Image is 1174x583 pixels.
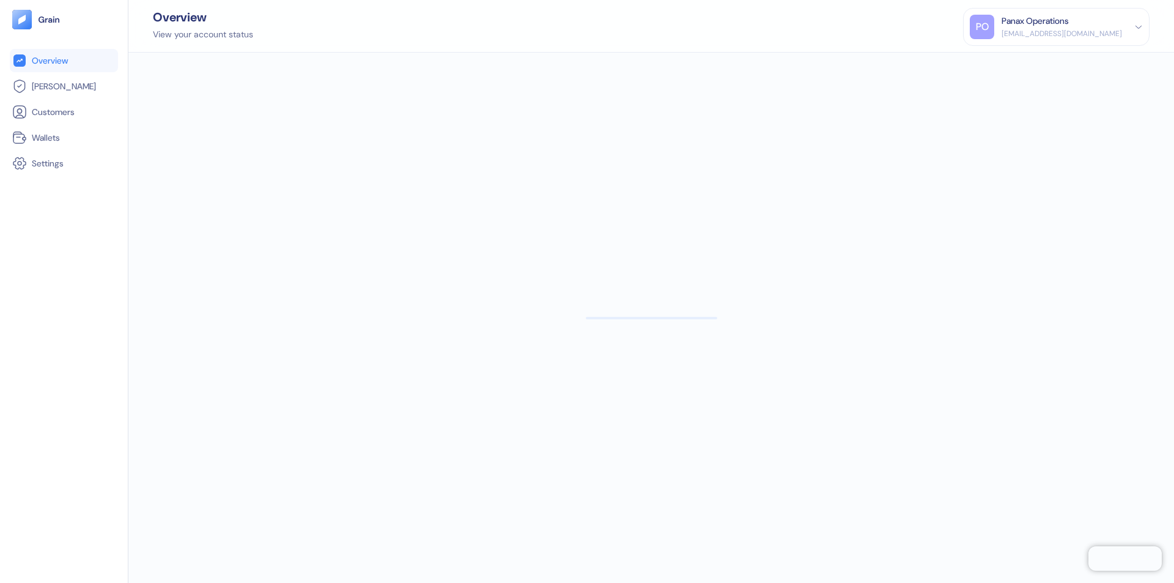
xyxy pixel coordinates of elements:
div: PO [970,15,994,39]
span: Wallets [32,132,60,144]
div: Panax Operations [1002,15,1069,28]
span: Overview [32,54,68,67]
a: Customers [12,105,116,119]
iframe: Chatra live chat [1088,546,1162,571]
div: Overview [153,11,253,23]
a: Wallets [12,130,116,145]
a: Overview [12,53,116,68]
a: Settings [12,156,116,171]
span: [PERSON_NAME] [32,80,96,92]
div: View your account status [153,28,253,41]
span: Settings [32,157,64,169]
a: [PERSON_NAME] [12,79,116,94]
span: Customers [32,106,75,118]
img: logo [38,15,61,24]
div: [EMAIL_ADDRESS][DOMAIN_NAME] [1002,28,1122,39]
img: logo-tablet-V2.svg [12,10,32,29]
